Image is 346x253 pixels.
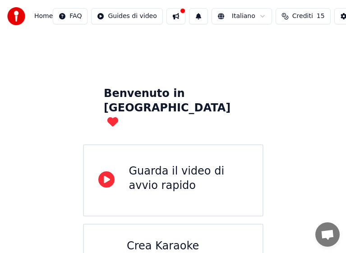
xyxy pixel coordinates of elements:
[317,12,325,21] span: 15
[129,164,248,193] div: Guarda il video di avvio rapido
[7,7,25,25] img: youka
[91,8,162,24] button: Guides di video
[276,8,331,24] button: Crediti15
[34,12,53,21] span: Home
[315,222,340,247] a: Aprire la chat
[292,12,313,21] span: Crediti
[53,8,88,24] button: FAQ
[104,87,242,130] div: Benvenuto in [GEOGRAPHIC_DATA]
[34,12,53,21] nav: breadcrumb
